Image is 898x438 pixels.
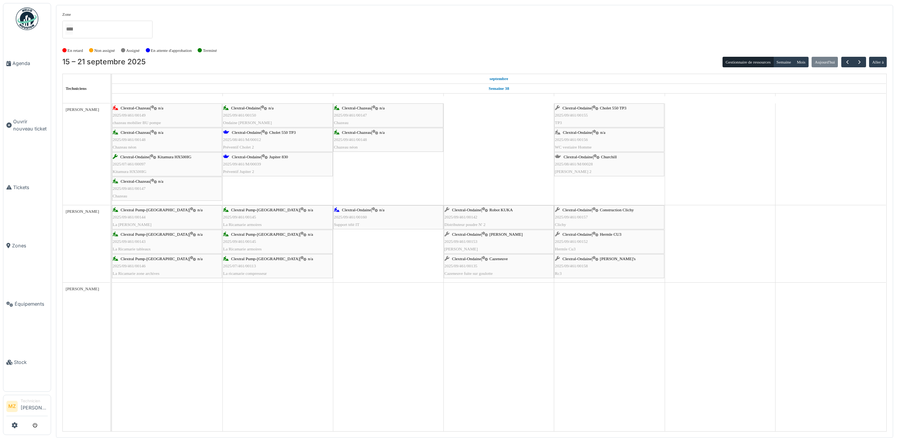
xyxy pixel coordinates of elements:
[600,232,621,236] span: Hermle CU3
[113,178,221,200] div: |
[120,155,150,159] span: Clextral-Ondaine
[113,222,151,227] span: La [PERSON_NAME]
[198,256,203,261] span: n/a
[489,232,523,236] span: [PERSON_NAME]
[379,106,385,110] span: n/a
[121,106,150,110] span: Clextral-Chazeau
[223,113,256,117] span: 2025/09/461/00150
[334,129,443,151] div: |
[489,208,512,212] span: Robot KUKA
[555,239,588,244] span: 2025/09/461/00152
[113,153,221,175] div: |
[113,194,127,198] span: Chazeau
[113,255,221,277] div: |
[158,130,163,135] span: n/a
[555,255,664,277] div: |
[231,208,300,212] span: Clextral Pump-[GEOGRAPHIC_DATA]
[555,222,566,227] span: Clichy
[223,239,256,244] span: 2025/09/461/00145
[555,120,562,125] span: TP3
[555,271,562,276] span: Rc3
[334,137,367,142] span: 2025/09/461/00148
[223,264,256,268] span: 2025/07/461/00113
[113,271,160,276] span: La Ricamarie zone archives
[600,106,626,110] span: Cholet 550 TP3
[562,208,592,212] span: Clextral-Ondaine
[555,264,588,268] span: 2025/09/461/00158
[3,275,51,333] a: Équipements
[334,120,349,125] span: Chazeau
[113,105,221,126] div: |
[3,92,51,158] a: Ouvrir nouveau ticket
[269,130,296,135] span: Cholet 550 TP3
[711,94,729,103] a: 20 septembre 2025
[812,57,838,67] button: Aujourd'hui
[6,401,18,412] li: MZ
[223,247,262,251] span: La Ricamarie armoires
[13,184,48,191] span: Tickets
[562,256,592,261] span: Clextral-Ondaine
[869,57,887,67] button: Aller à
[3,34,51,92] a: Agenda
[203,47,217,54] label: Terminé
[444,255,553,277] div: |
[223,162,261,166] span: 2025/09/461/M/00039
[452,208,481,212] span: Clextral-Ondaine
[113,137,146,142] span: 2025/09/461/00148
[223,222,262,227] span: La Ricamarie armoires
[308,208,313,212] span: n/a
[308,256,313,261] span: n/a
[601,155,617,159] span: Churchill
[6,398,48,416] a: MZ Technicien[PERSON_NAME]
[21,398,48,404] div: Technicien
[3,217,51,275] a: Zones
[600,208,633,212] span: Construction Clichy
[223,105,332,126] div: |
[600,256,635,261] span: [PERSON_NAME]'s
[555,162,593,166] span: 2025/08/461/M/00028
[13,118,48,132] span: Ouvrir nouveau ticket
[601,94,618,103] a: 19 septembre 2025
[113,120,161,125] span: chazeau mobilier BU pompe
[555,231,664,253] div: |
[157,155,191,159] span: Kitamura HX500IG
[489,256,508,261] span: Cazeneuve
[113,186,146,191] span: 2025/09/461/00147
[223,137,261,142] span: 2025/08/461/M/00012
[113,239,146,244] span: 2025/09/461/00143
[853,57,866,68] button: Suivant
[452,232,481,236] span: Clextral-Ondaine
[198,208,203,212] span: n/a
[379,130,385,135] span: n/a
[555,169,591,174] span: [PERSON_NAME] 2
[269,94,287,103] a: 16 septembre 2025
[555,215,588,219] span: 2025/09/461/00157
[444,239,478,244] span: 2025/09/461/00153
[66,286,99,291] span: [PERSON_NAME]
[113,145,136,149] span: Chazeau néon
[158,106,163,110] span: n/a
[334,206,443,228] div: |
[444,247,478,251] span: [PERSON_NAME]
[555,206,664,228] div: |
[488,74,510,83] a: 15 septembre 2025
[334,105,443,126] div: |
[121,208,189,212] span: Clextral Pump-[GEOGRAPHIC_DATA]
[555,105,664,126] div: |
[113,129,221,151] div: |
[62,11,71,18] label: Zone
[121,256,189,261] span: Clextral Pump-[GEOGRAPHIC_DATA]
[223,271,267,276] span: La ricamarie compresseur
[452,256,481,261] span: Clextral-Ondaine
[444,222,485,227] span: Distributeur poudre N' 2
[113,247,151,251] span: La Ricamarie tableaux
[14,359,48,366] span: Stock
[121,130,150,135] span: Clextral-Chazeau
[158,179,163,183] span: n/a
[223,145,254,149] span: Préventif Cholet 2
[198,232,203,236] span: n/a
[555,137,588,142] span: 2025/09/461/00156
[231,256,300,261] span: Clextral Pump-[GEOGRAPHIC_DATA]
[12,60,48,67] span: Agenda
[555,129,664,151] div: |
